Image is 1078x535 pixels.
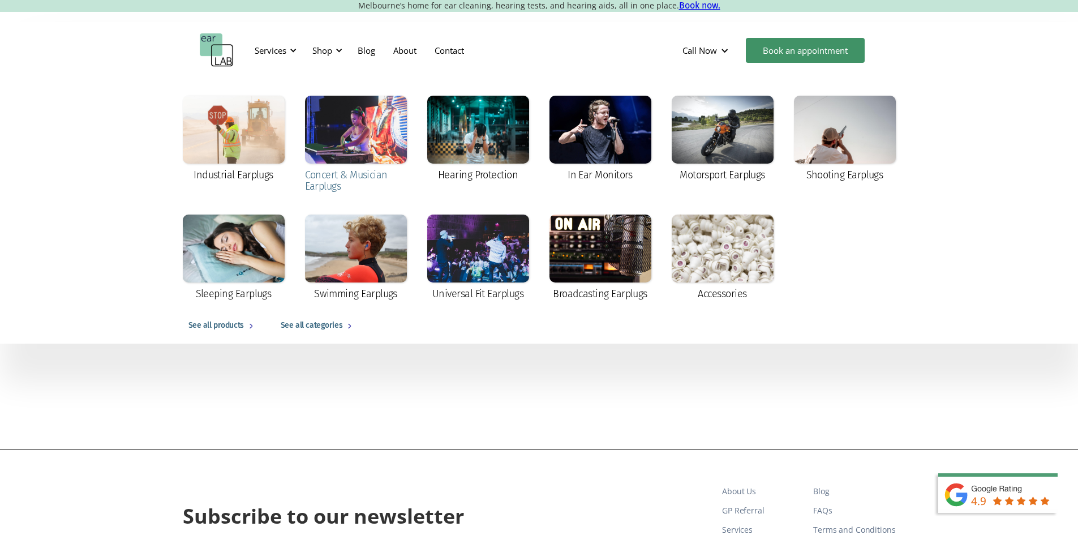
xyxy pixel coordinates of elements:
[422,209,535,307] a: Universal Fit Earplugs
[255,45,286,56] div: Services
[422,90,535,189] a: Hearing Protection
[568,169,633,181] div: In Ear Monitors
[666,90,779,189] a: Motorsport Earplugs
[666,209,779,307] a: Accessories
[314,288,397,299] div: Swimming Earplugs
[177,209,290,307] a: Sleeping Earplugs
[177,90,290,189] a: Industrial Earplugs
[746,38,865,63] a: Book an appointment
[305,169,407,192] div: Concert & Musician Earplugs
[722,501,804,520] a: GP Referral
[788,90,901,189] a: Shooting Earplugs
[248,33,300,67] div: Services
[553,288,647,299] div: Broadcasting Earplugs
[544,209,657,307] a: Broadcasting Earplugs
[680,169,765,181] div: Motorsport Earplugs
[813,501,895,520] a: FAQs
[269,307,368,344] a: See all categories
[722,482,804,501] a: About Us
[299,209,413,307] a: Swimming Earplugs
[384,34,426,67] a: About
[438,169,518,181] div: Hearing Protection
[281,319,342,332] div: See all categories
[682,45,717,56] div: Call Now
[312,45,332,56] div: Shop
[426,34,473,67] a: Contact
[183,503,464,530] h2: Subscribe to our newsletter
[196,288,272,299] div: Sleeping Earplugs
[299,90,413,200] a: Concert & Musician Earplugs
[188,319,244,332] div: See all products
[349,34,384,67] a: Blog
[432,288,523,299] div: Universal Fit Earplugs
[194,169,273,181] div: Industrial Earplugs
[177,307,269,344] a: See all products
[698,288,746,299] div: Accessories
[306,33,346,67] div: Shop
[544,90,657,189] a: In Ear Monitors
[673,33,740,67] div: Call Now
[813,482,895,501] a: Blog
[806,169,883,181] div: Shooting Earplugs
[200,33,234,67] a: home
